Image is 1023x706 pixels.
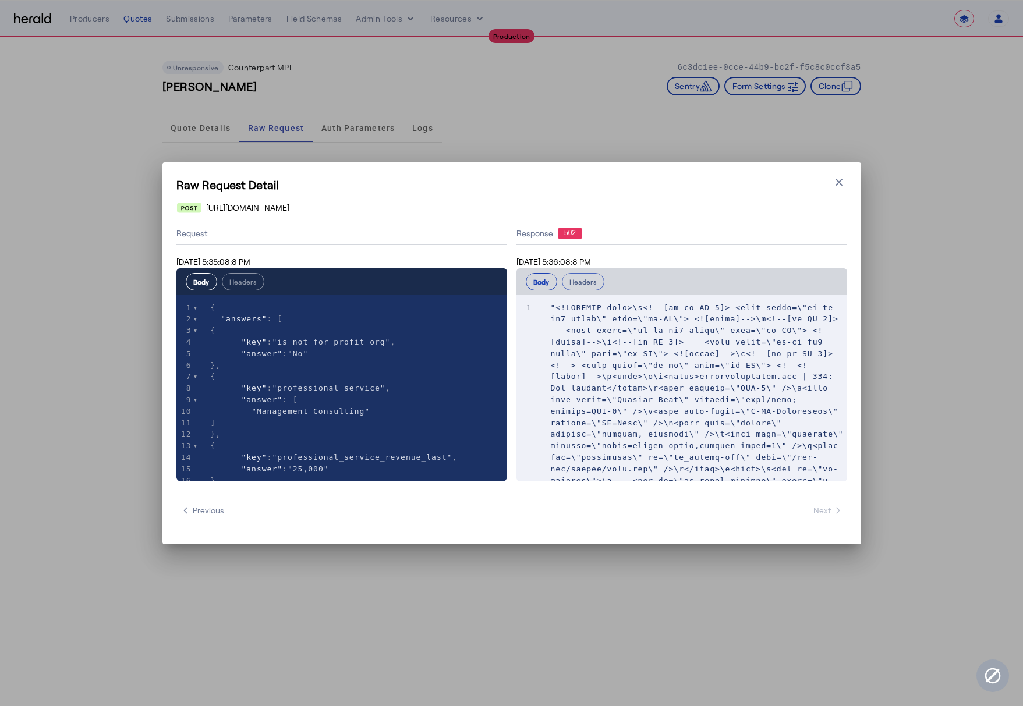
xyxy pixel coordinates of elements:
[211,395,298,404] span: : [
[176,452,193,463] div: 14
[176,428,193,440] div: 12
[176,440,193,452] div: 13
[176,371,193,382] div: 7
[181,505,224,516] span: Previous
[176,302,193,314] div: 1
[211,338,396,346] span: : ,
[211,476,221,485] span: },
[176,336,193,348] div: 4
[222,273,264,290] button: Headers
[526,273,557,290] button: Body
[813,505,843,516] span: Next
[211,303,216,312] span: {
[186,273,217,290] button: Body
[176,257,250,267] span: [DATE] 5:35:08:8 PM
[241,349,282,358] span: "answer"
[809,500,847,521] button: Next
[176,348,193,360] div: 5
[206,202,289,214] span: [URL][DOMAIN_NAME]
[176,360,193,371] div: 6
[176,325,193,336] div: 3
[176,313,193,325] div: 2
[211,464,329,473] span: :
[272,384,385,392] span: "professional_service"
[241,384,267,392] span: "key"
[564,229,575,237] text: 502
[211,361,221,370] span: },
[241,464,282,473] span: "answer"
[252,407,370,416] span: "Management Consulting"
[211,349,309,358] span: :
[176,382,193,394] div: 8
[211,453,458,462] span: : ,
[562,273,604,290] button: Headers
[221,314,267,323] span: "answers"
[176,417,193,429] div: 11
[516,228,847,239] div: Response
[211,314,283,323] span: : [
[272,338,390,346] span: "is_not_for_profit_org"
[176,500,229,521] button: Previous
[211,384,391,392] span: : ,
[272,453,452,462] span: "professional_service_revenue_last"
[176,406,193,417] div: 10
[176,223,507,245] div: Request
[176,475,193,487] div: 16
[176,463,193,475] div: 15
[241,453,267,462] span: "key"
[211,418,216,427] span: ]
[516,302,533,314] div: 1
[176,176,847,193] h1: Raw Request Detail
[241,338,267,346] span: "key"
[288,464,329,473] span: "25,000"
[211,430,221,438] span: },
[241,395,282,404] span: "answer"
[211,441,216,450] span: {
[516,257,591,267] span: [DATE] 5:36:08:8 PM
[211,326,216,335] span: {
[211,372,216,381] span: {
[176,394,193,406] div: 9
[288,349,308,358] span: "No"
